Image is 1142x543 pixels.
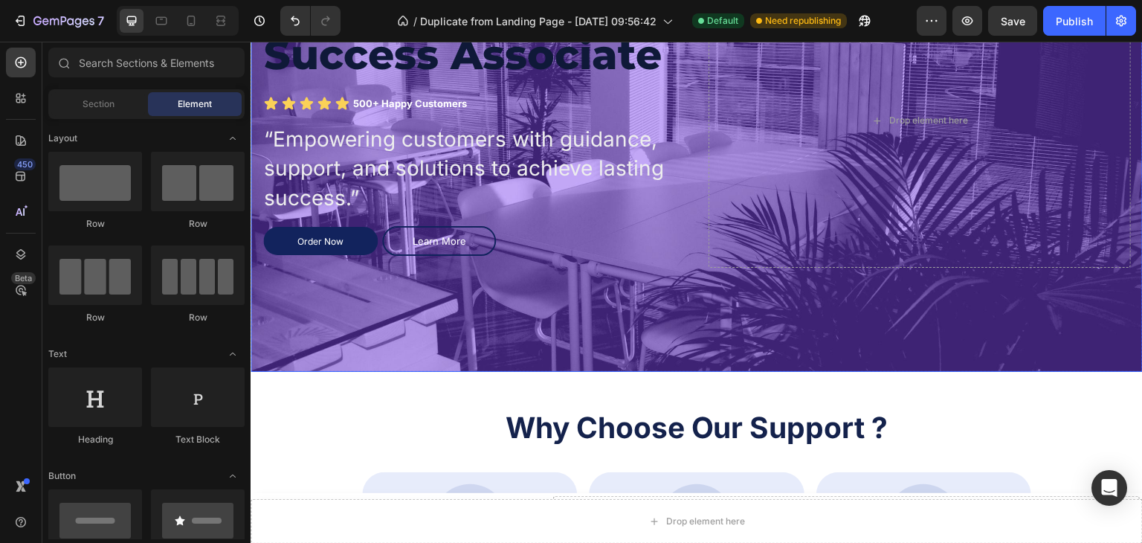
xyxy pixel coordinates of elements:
span: / [413,13,417,29]
span: Button [48,469,76,483]
span: Section [83,97,114,111]
div: Undo/Redo [280,6,341,36]
p: 7 [97,12,104,30]
span: Element [178,97,212,111]
div: Row [151,311,245,324]
div: Row [151,217,245,231]
input: Search Sections & Elements [48,48,245,77]
span: Default [707,14,738,28]
button: Publish [1043,6,1106,36]
div: Row [48,311,142,324]
h2: Why Choose Our Support ? [123,366,769,407]
p: Learn More [145,193,233,206]
span: Layout [48,132,77,145]
p: “Empowering customers with guidance, support, and solutions to achieve lasting success.” [13,83,433,171]
div: Beta [11,272,36,284]
span: Save [1001,15,1025,28]
button: 7 [6,6,111,36]
span: Toggle open [221,464,245,488]
p: Order Now [16,194,123,207]
span: Toggle open [221,126,245,150]
div: Text Block [151,433,245,446]
iframe: Design area [251,42,1142,543]
div: Publish [1056,13,1093,29]
button: Save [988,6,1037,36]
span: Need republishing [765,14,841,28]
div: Row [48,217,142,231]
div: Heading [48,433,142,446]
div: Drop element here [639,73,717,85]
div: 450 [14,158,36,170]
span: Text [48,347,67,361]
p: 500+ Happy Customers [102,55,222,68]
button: Button [182,443,257,517]
span: Toggle open [221,342,245,366]
span: Duplicate from Landing Page - [DATE] 09:56:42 [420,13,657,29]
div: Drop element here [416,474,494,486]
div: Open Intercom Messenger [1091,470,1127,506]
